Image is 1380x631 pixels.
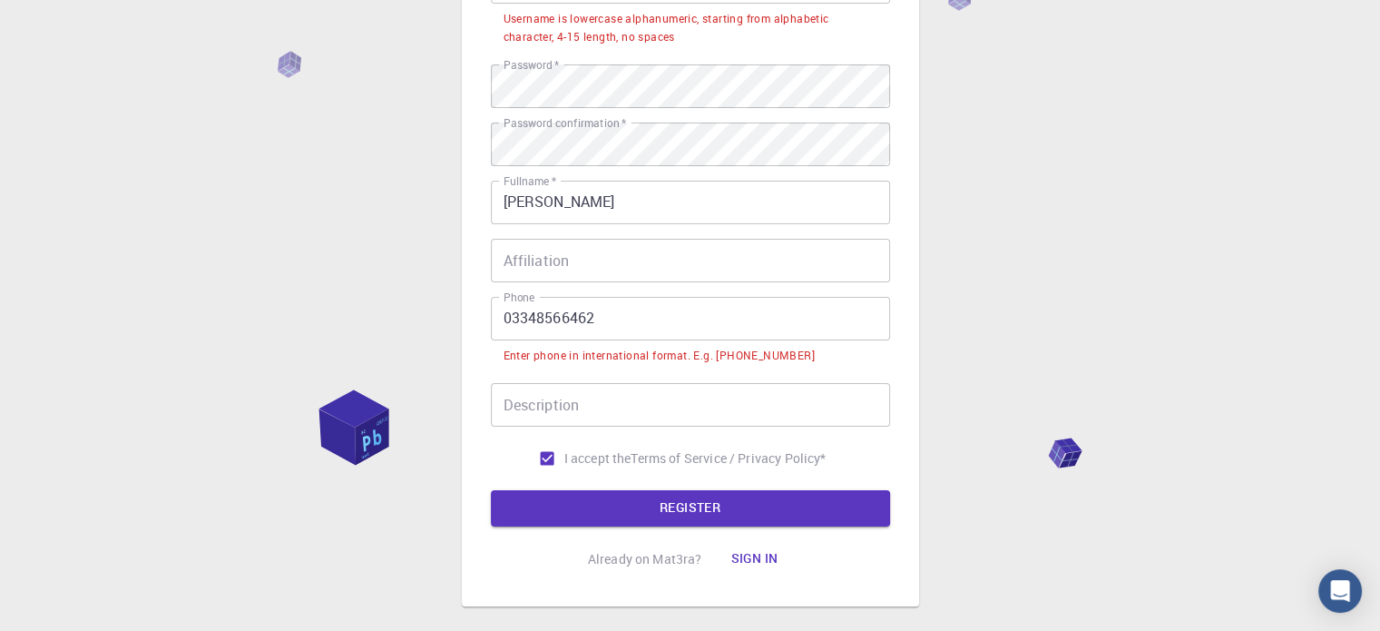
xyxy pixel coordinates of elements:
[564,449,631,468] span: I accept the
[631,449,826,468] a: Terms of Service / Privacy Policy*
[504,115,626,131] label: Password confirmation
[1318,569,1362,613] div: Open Intercom Messenger
[504,10,877,46] div: Username is lowercase alphanumeric, starting from alphabetic character, 4-15 length, no spaces
[504,57,559,73] label: Password
[716,541,792,577] button: Sign in
[631,449,826,468] p: Terms of Service / Privacy Policy *
[588,550,702,568] p: Already on Mat3ra?
[504,173,556,189] label: Fullname
[504,290,534,305] label: Phone
[504,347,815,365] div: Enter phone in international format. E.g. [PHONE_NUMBER]
[491,490,890,527] button: REGISTER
